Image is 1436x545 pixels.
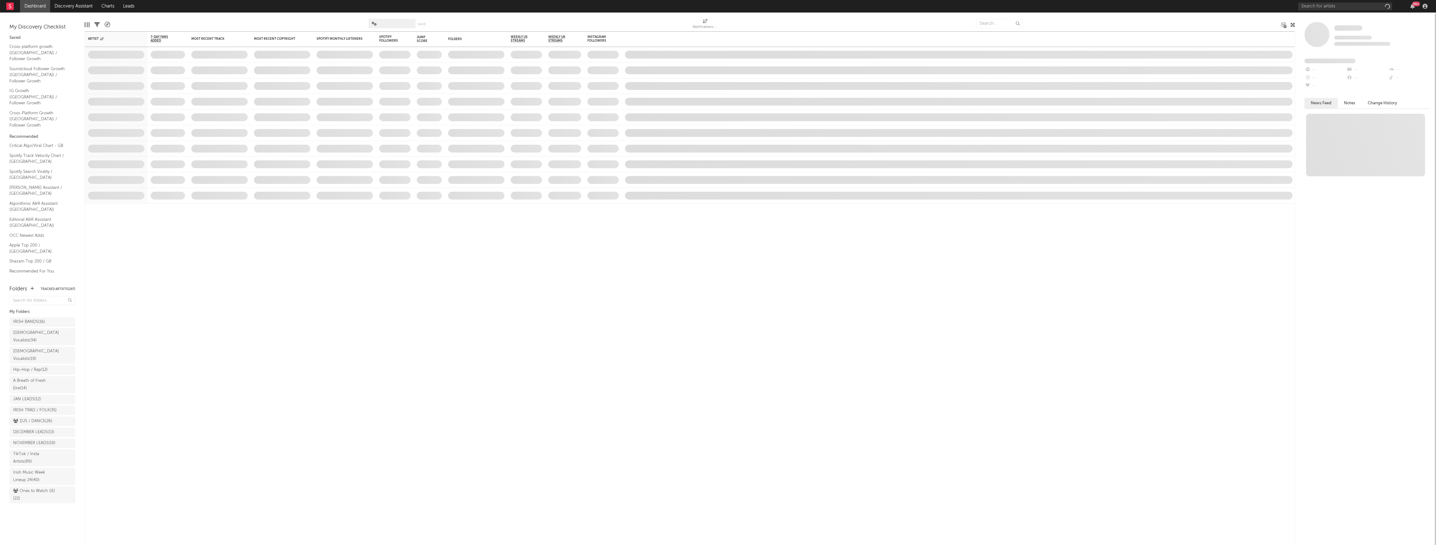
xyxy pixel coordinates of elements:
[9,142,69,149] a: Critical Algo/Viral Chart - GB
[13,439,55,447] div: NOVEMBER LEADS ( 19 )
[1304,59,1356,63] span: Fans Added by Platform
[13,428,54,436] div: DECEMBER LEADS ( 13 )
[94,16,100,34] div: Filters
[13,487,57,502] div: Ones to Watch (IE) ( 22 )
[9,232,69,239] a: OCC Newest Adds
[9,242,69,255] a: Apple Top 200 / [GEOGRAPHIC_DATA]
[9,285,27,293] div: Folders
[317,37,364,41] div: Spotify Monthly Listeners
[13,450,57,465] div: TikTok / Insta Artists ( 89 )
[9,110,69,129] a: Cross-Platform Growth ([GEOGRAPHIC_DATA]) / Follower Growth
[13,396,41,403] div: JAN LEADS ( 12 )
[9,43,69,62] a: Cross-platform growth ([GEOGRAPHIC_DATA]) / Follower Growth
[88,37,135,41] div: Artist
[693,16,718,34] div: Notifications (Artist)
[41,288,75,291] button: Tracked Artists(287)
[1304,66,1346,74] div: --
[1346,74,1388,82] div: --
[9,328,75,345] a: [DEMOGRAPHIC_DATA] Vocalists(34)
[1388,74,1430,82] div: --
[254,37,301,41] div: Most Recent Copyright
[1334,42,1390,46] span: 0 fans last week
[1361,98,1403,108] button: Change History
[13,366,48,374] div: Hip-Hop / Rap ( 12 )
[13,407,57,414] div: IRISH TRAD / FOLK ( 35 )
[379,35,401,43] div: Spotify Followers
[9,184,69,197] a: [PERSON_NAME] Assistant / [GEOGRAPHIC_DATA]
[9,65,69,85] a: Soundcloud Follower Growth ([GEOGRAPHIC_DATA]) / Follower Growth
[1304,74,1346,82] div: --
[13,348,59,363] div: [DEMOGRAPHIC_DATA] Vocalists ( 19 )
[9,133,75,141] div: Recommended
[9,268,69,275] a: Recommended For You
[9,317,75,327] a: IRISH BANDS(16)
[9,296,75,305] input: Search for folders...
[9,468,75,485] a: Irish Music Week Lineup 24(40)
[1410,4,1415,9] button: 99+
[9,406,75,415] a: IRISH TRAD / FOLK(35)
[9,200,69,213] a: Algorithmic A&R Assistant ([GEOGRAPHIC_DATA])
[1334,25,1362,31] a: Some Artist
[9,23,75,31] div: My Discovery Checklist
[9,258,69,265] a: Shazam Top 200 / GB
[9,87,69,106] a: IG Growth ([GEOGRAPHIC_DATA]) / Follower Growth
[1334,36,1372,39] span: Tracking Since: [DATE]
[9,439,75,448] a: NOVEMBER LEADS(19)
[191,37,238,41] div: Most Recent Track
[9,365,75,375] a: Hip-Hop / Rap(12)
[587,35,609,43] div: Instagram Followers
[1388,66,1430,74] div: --
[13,469,57,484] div: Irish Music Week Lineup 24 ( 40 )
[9,347,75,364] a: [DEMOGRAPHIC_DATA] Vocalists(19)
[1298,3,1392,10] input: Search for artists
[9,486,75,503] a: Ones to Watch (IE)(22)
[1304,98,1338,108] button: News Feed
[1304,82,1346,90] div: --
[1346,66,1388,74] div: --
[9,152,69,165] a: Spotify Track Velocity Chart / [GEOGRAPHIC_DATA]
[418,23,426,26] button: Save
[511,35,533,43] span: Weekly US Streams
[448,37,495,41] div: Folders
[13,318,45,326] div: IRISH BANDS ( 16 )
[85,16,90,34] div: Edit Columns
[9,449,75,466] a: TikTok / Insta Artists(89)
[13,377,57,392] div: A Breath of Fresh Eire ( 14 )
[9,34,75,42] div: Saved
[9,168,69,181] a: Spotify Search Virality / [GEOGRAPHIC_DATA]
[1412,2,1420,6] div: 99 +
[976,19,1023,28] input: Search...
[13,418,52,425] div: DJS / DANCE ( 26 )
[9,308,75,316] div: My Folders
[9,395,75,404] a: JAN LEADS(12)
[9,216,69,229] a: Editorial A&R Assistant ([GEOGRAPHIC_DATA])
[693,23,718,31] div: Notifications (Artist)
[548,35,572,43] span: Weekly UK Streams
[1338,98,1361,108] button: Notes
[9,417,75,426] a: DJS / DANCE(26)
[13,329,59,344] div: [DEMOGRAPHIC_DATA] Vocalists ( 34 )
[417,35,432,43] div: Jump Score
[105,16,110,34] div: A&R Pipeline
[151,35,176,43] span: 7-Day Fans Added
[9,376,75,393] a: A Breath of Fresh Eire(14)
[9,428,75,437] a: DECEMBER LEADS(13)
